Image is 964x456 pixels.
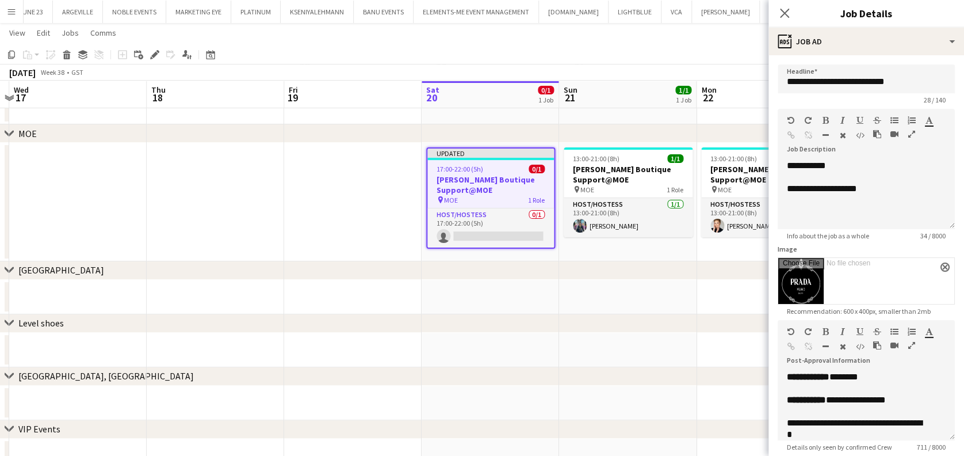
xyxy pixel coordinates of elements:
[661,1,692,23] button: VCA
[414,1,539,23] button: ELEMENTS-ME EVENT MANAGEMENT
[873,327,881,336] button: Strikethrough
[908,341,916,350] button: Fullscreen
[821,116,829,125] button: Bold
[90,28,116,38] span: Comms
[9,1,53,23] button: DUNE 23
[427,149,554,158] div: Updated
[839,327,847,336] button: Italic
[580,185,594,194] span: MOE
[873,130,881,139] button: Paste as plain text
[287,91,298,104] span: 19
[424,91,439,104] span: 20
[529,165,545,173] span: 0/1
[915,96,955,104] span: 28 / 140
[768,28,964,55] div: Job Ad
[911,231,955,240] span: 34 / 8000
[925,116,933,125] button: Text Color
[231,1,281,23] button: PLATINUM
[692,1,760,23] button: [PERSON_NAME]
[768,6,964,21] h3: Job Details
[718,185,732,194] span: MOE
[12,91,29,104] span: 17
[18,370,194,382] div: [GEOGRAPHIC_DATA], [GEOGRAPHIC_DATA]
[32,25,55,40] a: Edit
[289,85,298,95] span: Fri
[839,342,847,351] button: Clear Formatting
[908,443,955,451] span: 711 / 8000
[890,116,898,125] button: Unordered List
[86,25,121,40] a: Comms
[281,1,354,23] button: KSENIYALEHMANN
[427,174,554,195] h3: [PERSON_NAME] Boutique Support@MOE
[354,1,414,23] button: BANU EVENTS
[18,423,60,435] div: VIP Events
[437,165,483,173] span: 17:00-22:00 (5h)
[53,1,103,23] button: ARGEVILLE
[839,116,847,125] button: Italic
[675,86,691,94] span: 1/1
[103,1,166,23] button: NOBLE EVENTS
[856,342,864,351] button: HTML Code
[676,96,691,104] div: 1 Job
[701,198,830,237] app-card-role: Host/Hostess1/113:00-21:00 (8h)[PERSON_NAME]
[908,130,916,139] button: Fullscreen
[821,342,829,351] button: Horizontal Line
[925,327,933,336] button: Text Color
[667,154,683,163] span: 1/1
[18,317,64,329] div: Level shoes
[856,131,864,140] button: HTML Code
[890,130,898,139] button: Insert video
[539,1,609,23] button: [DOMAIN_NAME]
[564,147,693,237] app-job-card: 13:00-21:00 (8h)1/1[PERSON_NAME] Boutique Support@MOE MOE1 RoleHost/Hostess1/113:00-21:00 (8h)[PE...
[444,196,458,204] span: MOE
[9,67,36,78] div: [DATE]
[908,327,916,336] button: Ordered List
[856,116,864,125] button: Underline
[890,341,898,350] button: Insert video
[426,147,555,249] app-job-card: Updated17:00-22:00 (5h)0/1[PERSON_NAME] Boutique Support@MOE MOE1 RoleHost/Hostess0/117:00-22:00 ...
[564,85,577,95] span: Sun
[839,131,847,140] button: Clear Formatting
[787,116,795,125] button: Undo
[701,164,830,185] h3: [PERSON_NAME] Boutique Support@MOE
[564,198,693,237] app-card-role: Host/Hostess1/113:00-21:00 (8h)[PERSON_NAME]
[573,154,619,163] span: 13:00-21:00 (8h)
[18,128,37,139] div: MOE
[890,327,898,336] button: Unordered List
[760,1,806,23] button: TECHERA
[5,25,30,40] a: View
[57,25,83,40] a: Jobs
[804,327,812,336] button: Redo
[787,327,795,336] button: Undo
[821,327,829,336] button: Bold
[667,185,683,194] span: 1 Role
[37,28,50,38] span: Edit
[38,68,67,77] span: Week 38
[778,443,901,451] span: Details only seen by confirmed Crew
[609,1,661,23] button: LIGHTBLUE
[701,147,830,237] app-job-card: 13:00-21:00 (8h)1/1[PERSON_NAME] Boutique Support@MOE MOE1 RoleHost/Hostess1/113:00-21:00 (8h)[PE...
[699,91,716,104] span: 22
[426,85,439,95] span: Sat
[538,86,554,94] span: 0/1
[18,264,104,276] div: [GEOGRAPHIC_DATA]
[14,85,29,95] span: Wed
[701,85,716,95] span: Mon
[778,307,940,316] span: Recommendation: 600 x 400px, smaller than 2mb
[62,28,79,38] span: Jobs
[150,91,166,104] span: 18
[427,208,554,248] app-card-role: Host/Hostess0/117:00-22:00 (5h)
[778,231,878,240] span: Info about the job as a whole
[562,91,577,104] span: 21
[804,116,812,125] button: Redo
[564,164,693,185] h3: [PERSON_NAME] Boutique Support@MOE
[528,196,545,204] span: 1 Role
[873,116,881,125] button: Strikethrough
[821,131,829,140] button: Horizontal Line
[856,327,864,336] button: Underline
[908,116,916,125] button: Ordered List
[710,154,757,163] span: 13:00-21:00 (8h)
[71,68,83,77] div: GST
